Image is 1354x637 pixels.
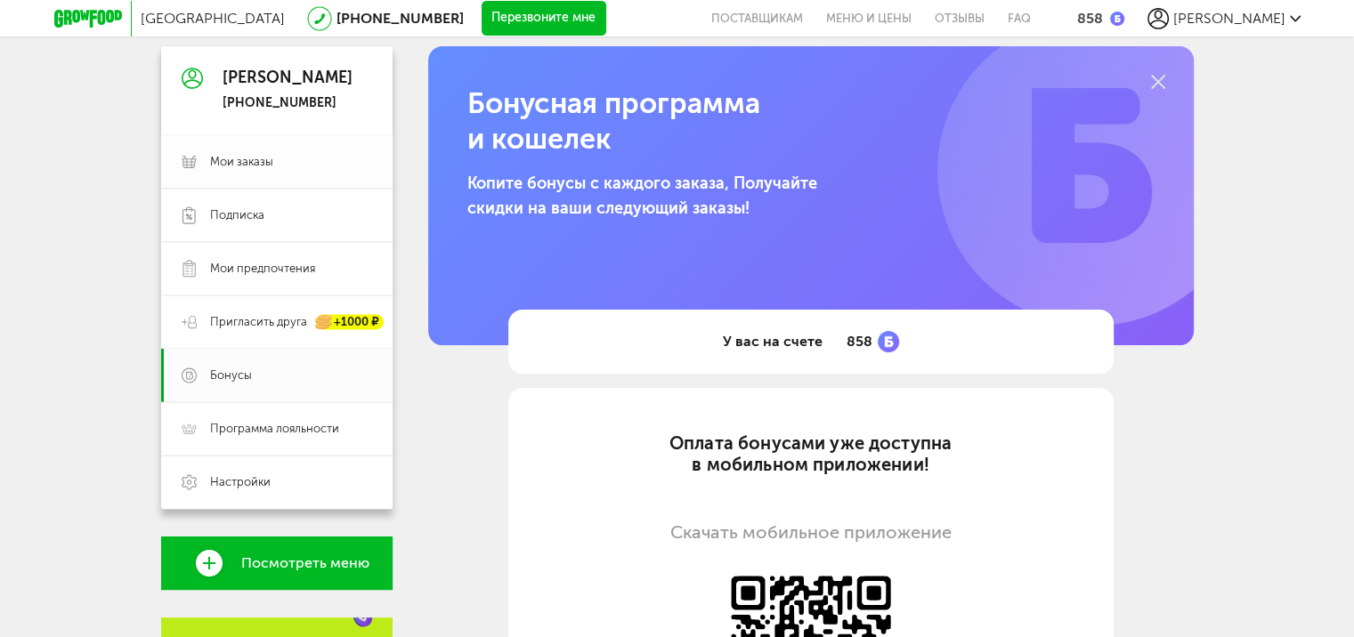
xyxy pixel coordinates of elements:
a: Бонусы [161,349,393,402]
div: Оплата бонусами уже доступна в мобильном приложении! [553,432,1069,475]
span: Подписка [210,207,264,223]
div: [PHONE_NUMBER] [223,95,353,111]
a: Мои предпочтения [161,242,393,295]
a: Программа лояльности [161,402,393,456]
span: У вас на счете [722,331,822,352]
a: [PHONE_NUMBER] [336,10,464,27]
div: +1000 ₽ [316,315,384,330]
img: b.77db1d0.png [937,15,1249,327]
div: [PERSON_NAME] [223,69,353,87]
span: Бонусы [210,367,252,383]
div: Скачать мобильное приложение [553,521,1069,543]
a: Посмотреть меню [161,536,393,590]
p: Копите бонусы с каждого заказа, Получайте скидки на ваши следующий заказы! [467,171,856,221]
img: bonus_b.cdccf46.png [1110,12,1124,26]
button: Перезвоните мне [482,1,606,36]
a: Мои заказы [161,135,393,189]
span: Мои предпочтения [210,261,315,277]
a: Подписка [161,189,393,242]
a: Настройки [161,456,393,509]
img: bonus_b.cdccf46.png [878,331,899,352]
span: Мои заказы [210,154,273,170]
span: Посмотреть меню [241,555,369,571]
span: Пригласить друга [210,314,307,330]
span: 858 [847,331,872,352]
span: Настройки [210,474,271,490]
div: 858 [1077,10,1103,27]
span: [PERSON_NAME] [1173,10,1285,27]
h1: Бонусная программа и кошелек [467,85,962,157]
a: Пригласить друга +1000 ₽ [161,295,393,349]
span: Программа лояльности [210,421,339,437]
span: [GEOGRAPHIC_DATA] [141,10,285,27]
